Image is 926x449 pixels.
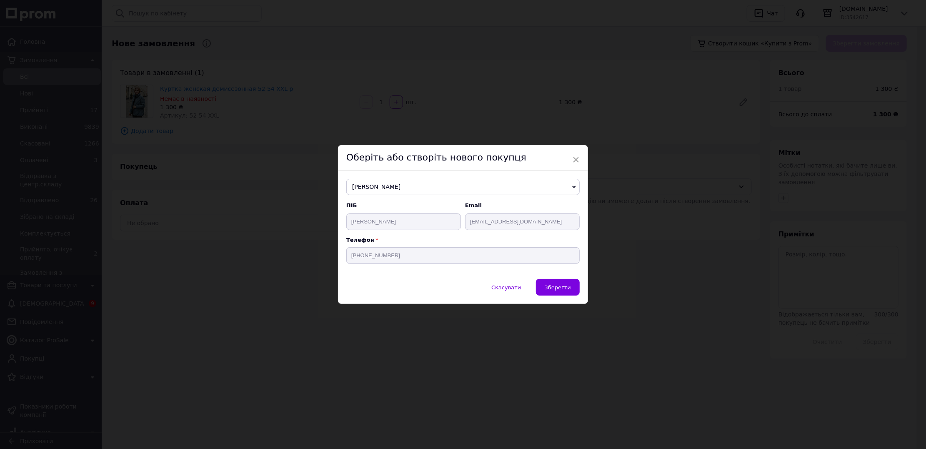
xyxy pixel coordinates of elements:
[346,237,580,243] p: Телефон
[338,145,588,171] div: Оберіть або створіть нового покупця
[491,284,521,291] span: Скасувати
[346,247,580,264] input: +38 096 0000000
[572,153,580,167] span: ×
[483,279,530,296] button: Скасувати
[346,202,461,209] span: ПІБ
[465,202,580,209] span: Email
[545,284,571,291] span: Зберегти
[536,279,580,296] button: Зберегти
[346,179,580,196] span: [PERSON_NAME]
